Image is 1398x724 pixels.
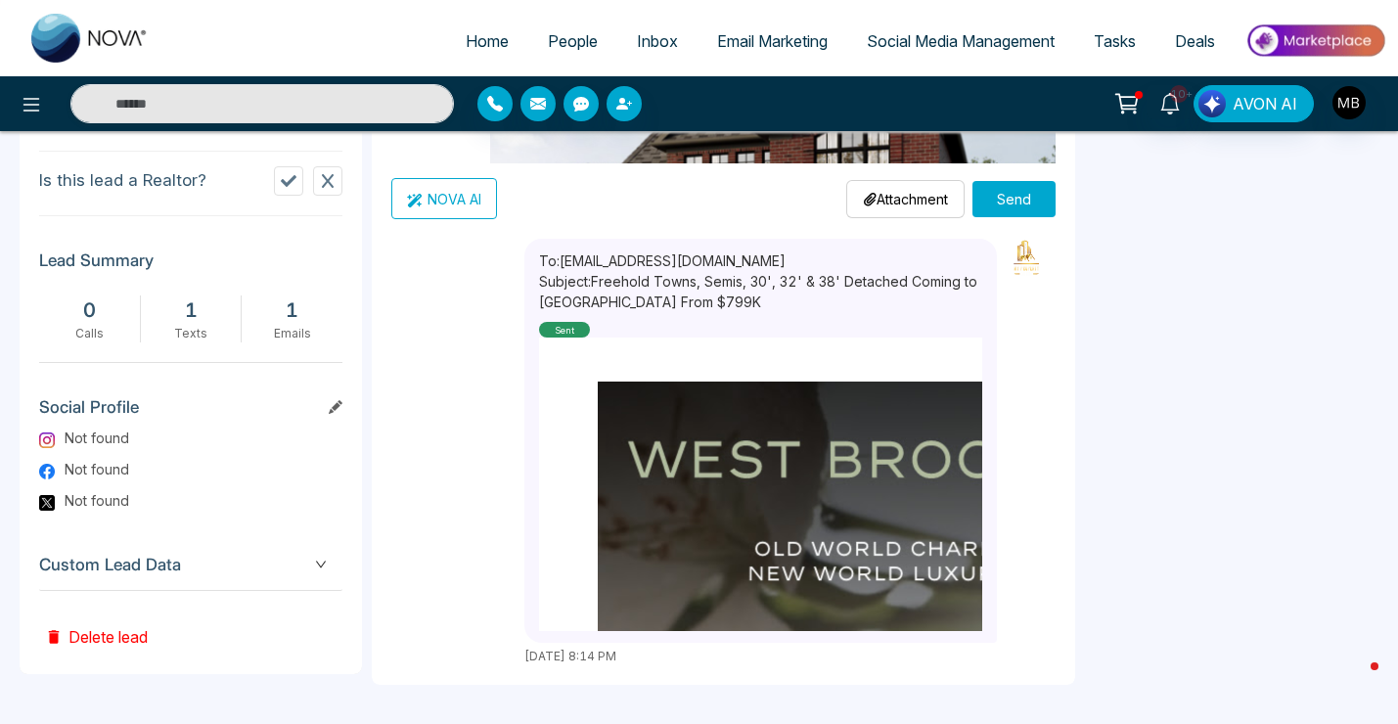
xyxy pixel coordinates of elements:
[1194,85,1314,122] button: AVON AI
[39,464,55,479] img: Facebook Logo
[1332,86,1366,119] img: User Avatar
[65,428,129,448] span: Not found
[539,322,590,338] div: sent
[65,459,129,479] span: Not found
[251,325,333,342] div: Emails
[1233,92,1297,115] span: AVON AI
[315,559,327,570] span: down
[39,168,206,194] p: Is this lead a Realtor?
[151,325,232,342] div: Texts
[1155,23,1235,60] a: Deals
[39,552,342,578] span: Custom Lead Data
[31,14,149,63] img: Nova CRM Logo
[539,250,982,271] p: To: [EMAIL_ADDRESS][DOMAIN_NAME]
[867,31,1055,51] span: Social Media Management
[1175,31,1215,51] span: Deals
[251,295,333,325] div: 1
[1147,85,1194,119] a: 10+
[847,23,1074,60] a: Social Media Management
[39,591,154,655] button: Delete lead
[1170,85,1188,103] span: 10+
[39,495,55,511] img: Twitter Logo
[698,23,847,60] a: Email Marketing
[617,23,698,60] a: Inbox
[717,31,828,51] span: Email Marketing
[391,178,497,219] button: NOVA AI
[1244,19,1386,63] img: Market-place.gif
[524,648,997,665] div: [DATE] 8:14 PM
[151,295,232,325] div: 1
[39,397,342,427] h3: Social Profile
[972,181,1056,217] button: Send
[528,23,617,60] a: People
[548,31,598,51] span: People
[1331,657,1378,704] iframe: Intercom live chat
[446,23,528,60] a: Home
[1198,90,1226,117] img: Lead Flow
[1074,23,1155,60] a: Tasks
[49,325,130,342] div: Calls
[39,432,55,448] img: Instagram Logo
[39,250,342,280] h3: Lead Summary
[1094,31,1136,51] span: Tasks
[1007,239,1046,278] img: Sender
[539,271,982,312] p: Subject: Freehold Towns, Semis, 30', 32' & 38' Detached Coming to [GEOGRAPHIC_DATA] From $799K
[49,295,130,325] div: 0
[65,490,129,511] span: Not found
[863,189,948,209] p: Attachment
[466,31,509,51] span: Home
[637,31,678,51] span: Inbox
